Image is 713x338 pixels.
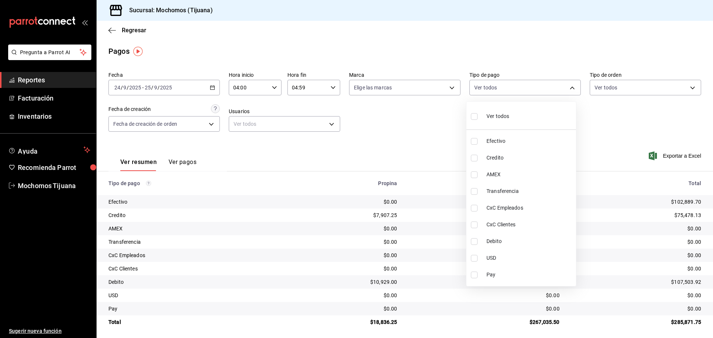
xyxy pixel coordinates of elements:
span: CxC Empleados [486,204,573,212]
img: Tooltip marker [133,47,143,56]
span: Debito [486,237,573,245]
span: Efectivo [486,137,573,145]
span: Transferencia [486,187,573,195]
span: Credito [486,154,573,162]
span: CxC Clientes [486,221,573,229]
span: AMEX [486,171,573,178]
span: Pay [486,271,573,279]
span: Ver todos [486,112,509,120]
span: USD [486,254,573,262]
